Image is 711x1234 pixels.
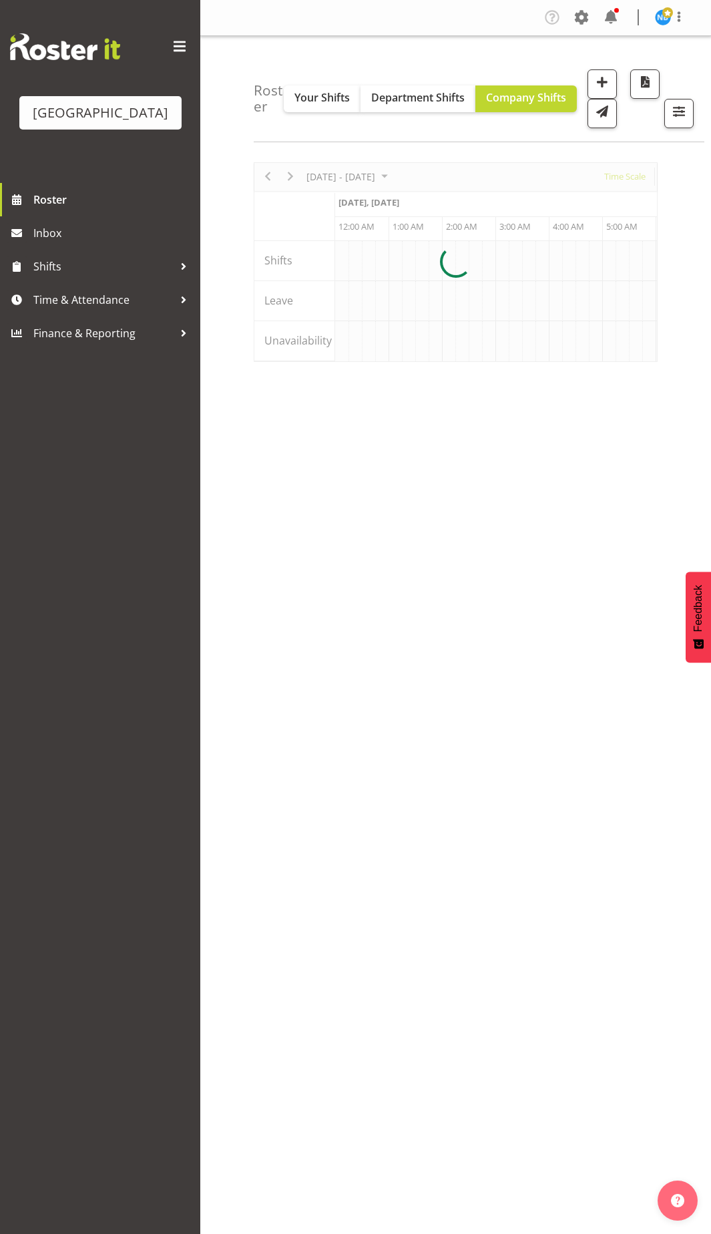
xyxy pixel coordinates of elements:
[33,190,194,210] span: Roster
[486,90,566,105] span: Company Shifts
[655,9,671,25] img: nicoel-boschman11219.jpg
[284,85,361,112] button: Your Shifts
[33,223,194,243] span: Inbox
[475,85,577,112] button: Company Shifts
[587,69,617,99] button: Add a new shift
[361,85,475,112] button: Department Shifts
[630,69,660,99] button: Download a PDF of the roster according to the set date range.
[371,90,465,105] span: Department Shifts
[587,99,617,128] button: Send a list of all shifts for the selected filtered period to all rostered employees.
[33,323,174,343] span: Finance & Reporting
[294,90,350,105] span: Your Shifts
[254,83,284,114] h4: Roster
[671,1194,684,1207] img: help-xxl-2.png
[686,572,711,662] button: Feedback - Show survey
[664,99,694,128] button: Filter Shifts
[33,290,174,310] span: Time & Attendance
[10,33,120,60] img: Rosterit website logo
[33,103,168,123] div: [GEOGRAPHIC_DATA]
[33,256,174,276] span: Shifts
[692,585,704,632] span: Feedback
